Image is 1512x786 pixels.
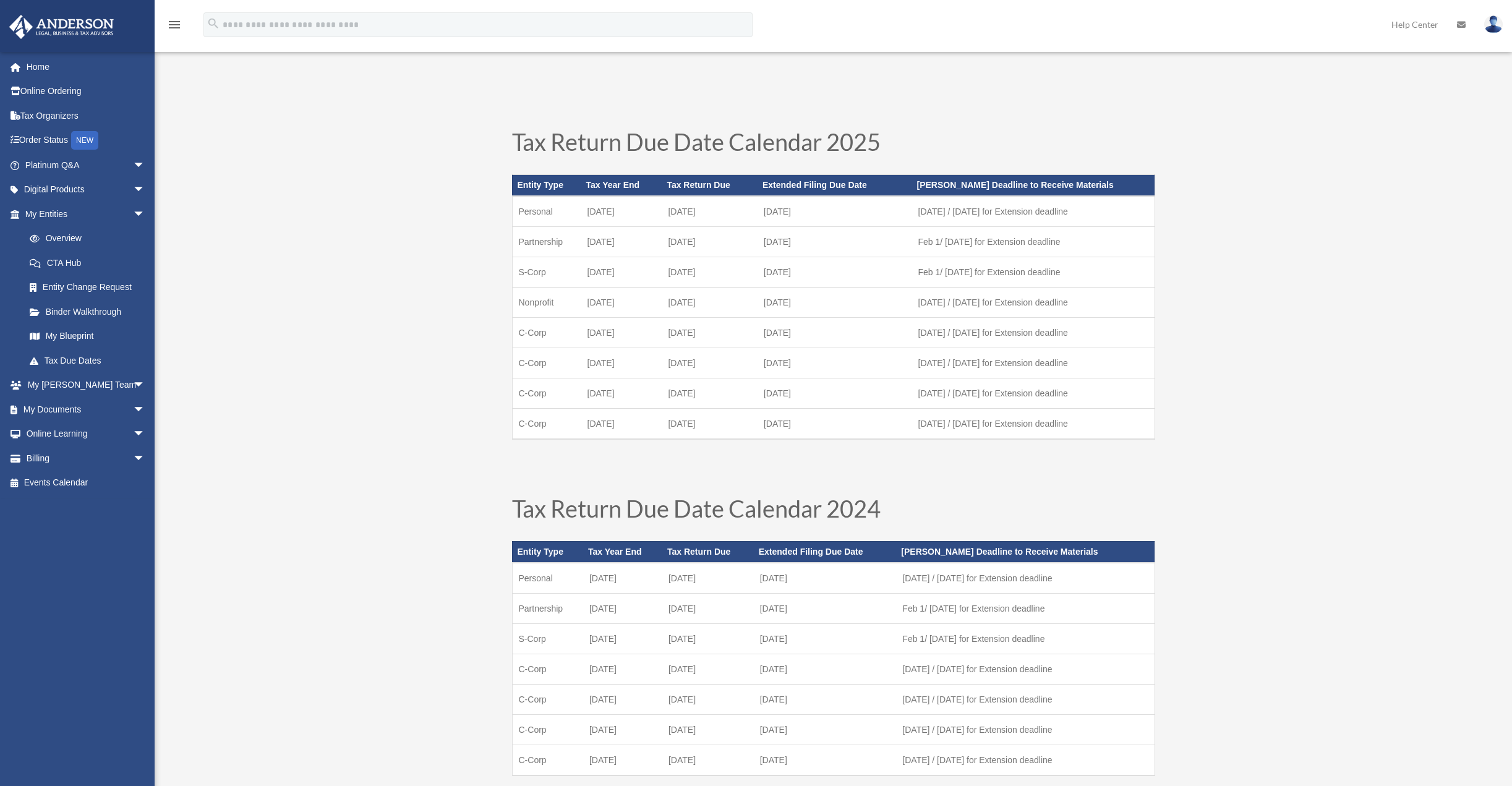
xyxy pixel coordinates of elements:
[896,745,1155,775] td: [DATE] / [DATE] for Extension deadline
[133,177,158,203] span: arrow_drop_down
[896,541,1155,562] th: [PERSON_NAME] Deadline to Receive Materials
[896,563,1155,594] td: [DATE] / [DATE] for Extension deadline
[512,257,581,287] td: S-Corp
[9,128,164,153] a: Order StatusNEW
[662,745,754,775] td: [DATE]
[581,175,662,196] th: Tax Year End
[17,299,164,324] a: Binder Walkthrough
[758,378,912,408] td: [DATE]
[512,130,1155,160] h1: Tax Return Due Date Calendar 2025
[912,175,1155,196] th: [PERSON_NAME] Deadline to Receive Materials
[662,684,754,714] td: [DATE]
[662,175,758,196] th: Tax Return Due
[758,175,912,196] th: Extended Filing Due Date
[133,153,158,178] span: arrow_drop_down
[581,408,662,439] td: [DATE]
[754,623,897,654] td: [DATE]
[583,563,662,594] td: [DATE]
[758,408,912,439] td: [DATE]
[512,287,581,317] td: Nonprofit
[581,257,662,287] td: [DATE]
[581,317,662,348] td: [DATE]
[17,348,158,373] a: Tax Due Dates
[754,714,897,745] td: [DATE]
[662,563,754,594] td: [DATE]
[662,714,754,745] td: [DATE]
[581,287,662,317] td: [DATE]
[754,654,897,684] td: [DATE]
[912,348,1155,378] td: [DATE] / [DATE] for Extension deadline
[896,623,1155,654] td: Feb 1/ [DATE] for Extension deadline
[583,714,662,745] td: [DATE]
[9,153,164,177] a: Platinum Q&Aarrow_drop_down
[512,623,583,654] td: S-Corp
[662,317,758,348] td: [DATE]
[167,22,182,32] a: menu
[754,541,897,562] th: Extended Filing Due Date
[662,226,758,257] td: [DATE]
[512,226,581,257] td: Partnership
[662,196,758,227] td: [DATE]
[583,654,662,684] td: [DATE]
[662,654,754,684] td: [DATE]
[662,408,758,439] td: [DATE]
[662,348,758,378] td: [DATE]
[896,684,1155,714] td: [DATE] / [DATE] for Extension deadline
[758,257,912,287] td: [DATE]
[1484,15,1503,33] img: User Pic
[758,348,912,378] td: [DATE]
[754,563,897,594] td: [DATE]
[17,324,164,349] a: My Blueprint
[9,422,164,446] a: Online Learningarrow_drop_down
[754,745,897,775] td: [DATE]
[912,196,1155,227] td: [DATE] / [DATE] for Extension deadline
[512,408,581,439] td: C-Corp
[512,745,583,775] td: C-Corp
[17,275,164,300] a: Entity Change Request
[896,654,1155,684] td: [DATE] / [DATE] for Extension deadline
[581,226,662,257] td: [DATE]
[912,287,1155,317] td: [DATE] / [DATE] for Extension deadline
[512,714,583,745] td: C-Corp
[758,196,912,227] td: [DATE]
[896,593,1155,623] td: Feb 1/ [DATE] for Extension deadline
[583,593,662,623] td: [DATE]
[662,623,754,654] td: [DATE]
[512,378,581,408] td: C-Corp
[9,103,164,128] a: Tax Organizers
[912,317,1155,348] td: [DATE] / [DATE] for Extension deadline
[754,593,897,623] td: [DATE]
[583,623,662,654] td: [DATE]
[9,373,164,398] a: My [PERSON_NAME] Teamarrow_drop_down
[512,497,1155,526] h1: Tax Return Due Date Calendar 2024
[912,378,1155,408] td: [DATE] / [DATE] for Extension deadline
[583,541,662,562] th: Tax Year End
[512,541,583,562] th: Entity Type
[512,196,581,227] td: Personal
[9,54,164,79] a: Home
[17,250,164,275] a: CTA Hub
[662,593,754,623] td: [DATE]
[512,654,583,684] td: C-Corp
[662,287,758,317] td: [DATE]
[581,378,662,408] td: [DATE]
[581,348,662,378] td: [DATE]
[662,541,754,562] th: Tax Return Due
[512,593,583,623] td: Partnership
[758,287,912,317] td: [DATE]
[17,226,164,251] a: Overview
[6,15,117,39] img: Anderson Advisors Platinum Portal
[512,563,583,594] td: Personal
[581,196,662,227] td: [DATE]
[512,175,581,196] th: Entity Type
[758,226,912,257] td: [DATE]
[133,202,158,227] span: arrow_drop_down
[9,446,164,471] a: Billingarrow_drop_down
[9,177,164,202] a: Digital Productsarrow_drop_down
[912,226,1155,257] td: Feb 1/ [DATE] for Extension deadline
[167,17,182,32] i: menu
[758,317,912,348] td: [DATE]
[583,745,662,775] td: [DATE]
[583,684,662,714] td: [DATE]
[71,131,98,150] div: NEW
